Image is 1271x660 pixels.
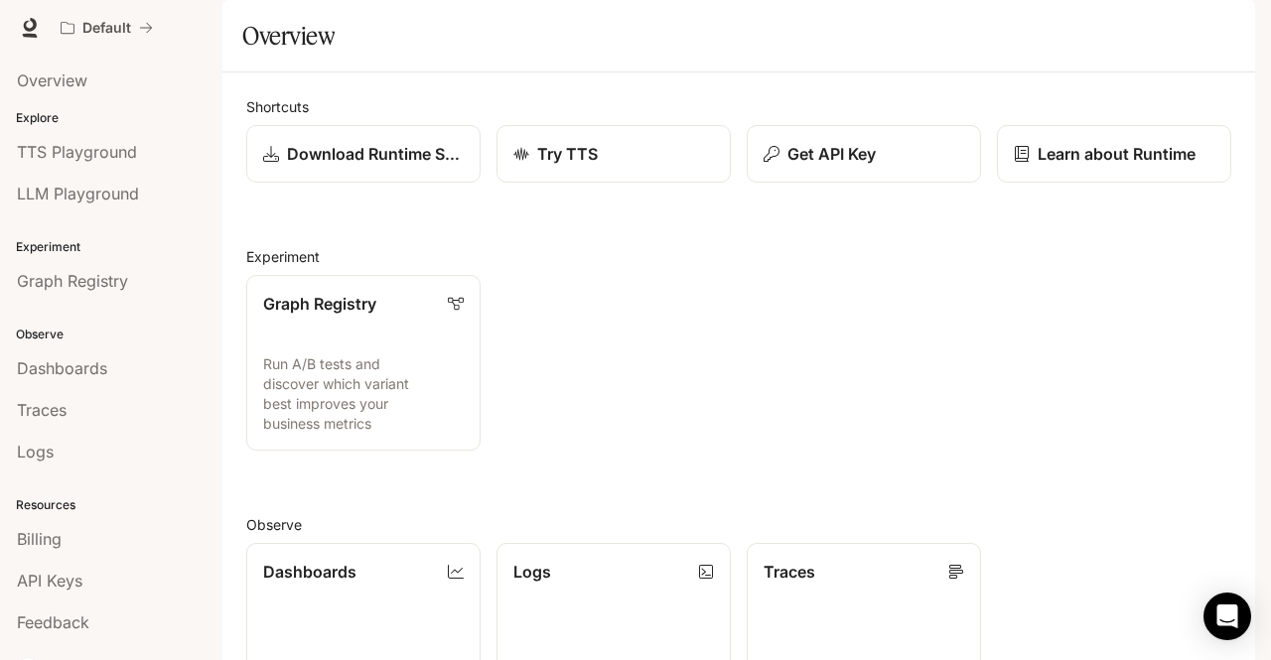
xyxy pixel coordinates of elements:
[242,16,335,56] h1: Overview
[1203,593,1251,640] div: Open Intercom Messenger
[82,20,131,37] p: Default
[263,560,356,584] p: Dashboards
[263,292,376,316] p: Graph Registry
[246,125,481,183] a: Download Runtime SDK
[246,96,1231,117] h2: Shortcuts
[747,125,981,183] button: Get API Key
[787,142,876,166] p: Get API Key
[764,560,815,584] p: Traces
[246,275,481,451] a: Graph RegistryRun A/B tests and discover which variant best improves your business metrics
[263,354,464,434] p: Run A/B tests and discover which variant best improves your business metrics
[537,142,598,166] p: Try TTS
[287,142,464,166] p: Download Runtime SDK
[496,125,731,183] a: Try TTS
[52,8,162,48] button: All workspaces
[1038,142,1196,166] p: Learn about Runtime
[246,514,1231,535] h2: Observe
[513,560,551,584] p: Logs
[246,246,1231,267] h2: Experiment
[997,125,1231,183] a: Learn about Runtime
